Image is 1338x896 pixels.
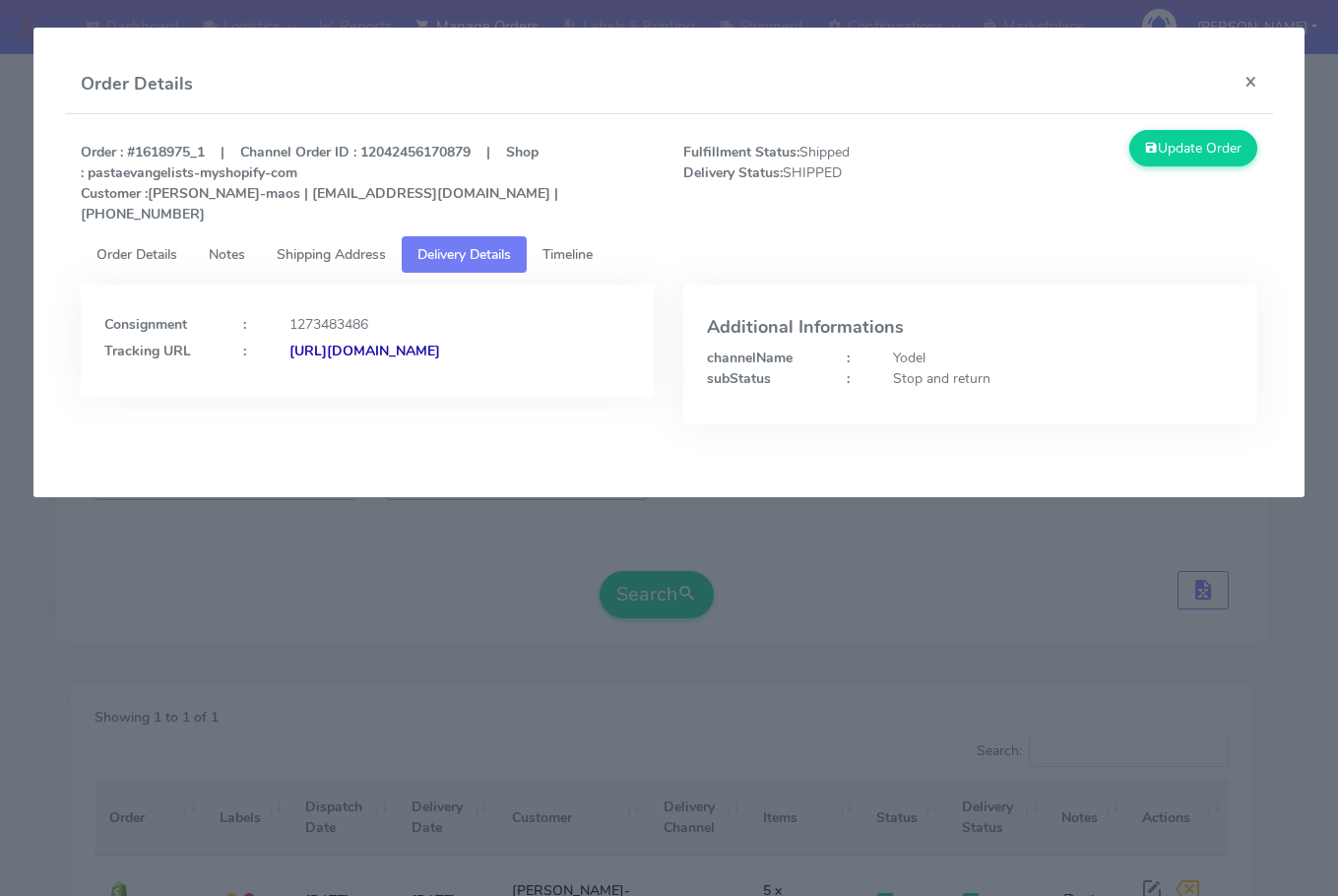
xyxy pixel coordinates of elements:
strong: : [243,315,246,334]
strong: : [243,342,246,360]
strong: [URL][DOMAIN_NAME] [289,342,440,360]
strong: : [847,369,850,388]
div: Yodel [878,348,1248,368]
strong: Consignment [104,315,187,334]
strong: channelName [707,349,793,367]
span: Delivery Details [417,245,511,264]
button: Update Order [1129,130,1257,166]
div: Stop and return [878,368,1248,389]
span: Shipping Address [277,245,386,264]
strong: subStatus [707,369,771,388]
strong: : [847,349,850,367]
span: Shipped SHIPPED [669,142,970,224]
strong: Fulfillment Status: [683,143,799,161]
strong: Customer : [81,184,148,203]
button: Close [1229,55,1273,107]
span: Notes [209,245,245,264]
strong: Tracking URL [104,342,191,360]
h4: Additional Informations [707,318,1233,338]
ul: Tabs [81,236,1256,273]
strong: Order : #1618975_1 | Channel Order ID : 12042456170879 | Shop : pastaevangelists-myshopify-com [P... [81,143,558,224]
h4: Order Details [81,71,193,97]
strong: Delivery Status: [683,163,783,182]
div: 1273483486 [275,314,645,335]
span: Timeline [542,245,593,264]
span: Order Details [96,245,177,264]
